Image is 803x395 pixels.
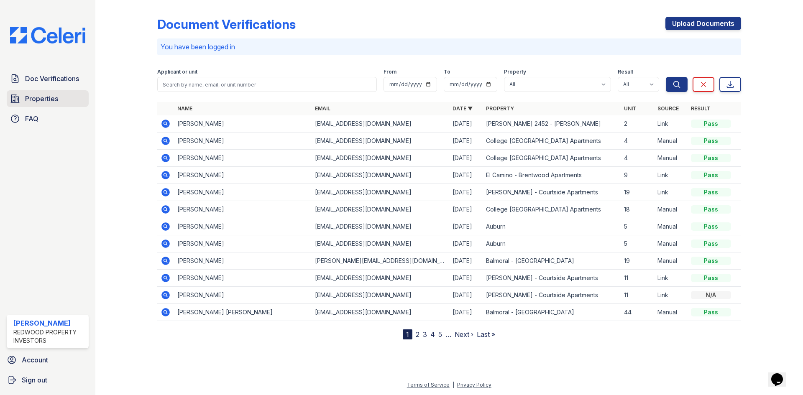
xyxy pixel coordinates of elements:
[654,304,688,321] td: Manual
[453,382,454,388] div: |
[312,133,449,150] td: [EMAIL_ADDRESS][DOMAIN_NAME]
[7,70,89,87] a: Doc Verifications
[654,115,688,133] td: Link
[483,218,620,235] td: Auburn
[483,133,620,150] td: College [GEOGRAPHIC_DATA] Apartments
[407,382,450,388] a: Terms of Service
[403,329,412,339] div: 1
[654,287,688,304] td: Link
[486,105,514,112] a: Property
[312,218,449,235] td: [EMAIL_ADDRESS][DOMAIN_NAME]
[174,115,312,133] td: [PERSON_NAME]
[449,252,483,270] td: [DATE]
[449,218,483,235] td: [DATE]
[654,235,688,252] td: Manual
[455,330,473,339] a: Next ›
[174,304,312,321] td: [PERSON_NAME] [PERSON_NAME]
[691,222,731,231] div: Pass
[174,270,312,287] td: [PERSON_NAME]
[449,201,483,218] td: [DATE]
[483,287,620,304] td: [PERSON_NAME] - Courtside Apartments
[621,304,654,321] td: 44
[621,115,654,133] td: 2
[312,270,449,287] td: [EMAIL_ADDRESS][DOMAIN_NAME]
[174,218,312,235] td: [PERSON_NAME]
[691,154,731,162] div: Pass
[157,69,197,75] label: Applicant or unit
[7,90,89,107] a: Properties
[312,287,449,304] td: [EMAIL_ADDRESS][DOMAIN_NAME]
[174,201,312,218] td: [PERSON_NAME]
[174,184,312,201] td: [PERSON_NAME]
[483,304,620,321] td: Balmoral - [GEOGRAPHIC_DATA]
[477,330,495,339] a: Last »
[449,184,483,201] td: [DATE]
[483,150,620,167] td: College [GEOGRAPHIC_DATA] Apartments
[174,150,312,167] td: [PERSON_NAME]
[25,94,58,104] span: Properties
[3,27,92,43] img: CE_Logo_Blue-a8612792a0a2168367f1c8372b55b34899dd931a85d93a1a3d3e32e68fde9ad4.png
[691,308,731,316] div: Pass
[621,287,654,304] td: 11
[449,304,483,321] td: [DATE]
[691,137,731,145] div: Pass
[416,330,419,339] a: 2
[13,318,85,328] div: [PERSON_NAME]
[3,372,92,388] button: Sign out
[157,77,377,92] input: Search by name, email, or unit number
[438,330,442,339] a: 5
[657,105,679,112] a: Source
[449,235,483,252] td: [DATE]
[444,69,450,75] label: To
[654,133,688,150] td: Manual
[430,330,435,339] a: 4
[384,69,396,75] label: From
[654,218,688,235] td: Manual
[691,291,731,299] div: N/A
[174,167,312,184] td: [PERSON_NAME]
[449,133,483,150] td: [DATE]
[13,328,85,345] div: Redwood Property Investors
[483,235,620,252] td: Auburn
[654,252,688,270] td: Manual
[691,120,731,128] div: Pass
[665,17,741,30] a: Upload Documents
[312,115,449,133] td: [EMAIL_ADDRESS][DOMAIN_NAME]
[621,150,654,167] td: 4
[483,270,620,287] td: [PERSON_NAME] - Courtside Apartments
[3,352,92,368] a: Account
[691,205,731,214] div: Pass
[312,201,449,218] td: [EMAIL_ADDRESS][DOMAIN_NAME]
[483,115,620,133] td: [PERSON_NAME] 2452 - [PERSON_NAME]
[621,184,654,201] td: 19
[654,167,688,184] td: Link
[483,184,620,201] td: [PERSON_NAME] - Courtside Apartments
[25,114,38,124] span: FAQ
[621,167,654,184] td: 9
[621,235,654,252] td: 5
[174,287,312,304] td: [PERSON_NAME]
[654,150,688,167] td: Manual
[621,133,654,150] td: 4
[691,171,731,179] div: Pass
[621,218,654,235] td: 5
[691,105,711,112] a: Result
[449,167,483,184] td: [DATE]
[174,252,312,270] td: [PERSON_NAME]
[621,270,654,287] td: 11
[618,69,633,75] label: Result
[312,184,449,201] td: [EMAIL_ADDRESS][DOMAIN_NAME]
[691,274,731,282] div: Pass
[624,105,637,112] a: Unit
[449,270,483,287] td: [DATE]
[174,235,312,252] td: [PERSON_NAME]
[449,150,483,167] td: [DATE]
[621,252,654,270] td: 19
[483,201,620,218] td: College [GEOGRAPHIC_DATA] Apartments
[483,167,620,184] td: El Camino - Brentwood Apartments
[25,74,79,84] span: Doc Verifications
[457,382,491,388] a: Privacy Policy
[177,105,192,112] a: Name
[691,257,731,265] div: Pass
[312,304,449,321] td: [EMAIL_ADDRESS][DOMAIN_NAME]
